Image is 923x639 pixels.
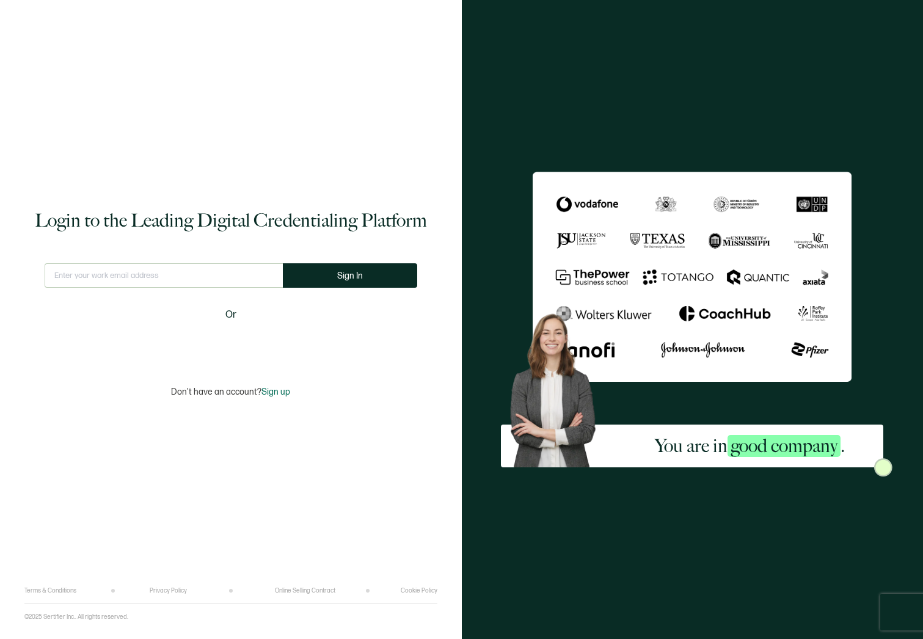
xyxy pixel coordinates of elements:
[501,306,616,467] img: Sertifier Login - You are in <span class="strong-h">good company</span>. Hero
[337,271,363,280] span: Sign In
[155,330,307,357] iframe: Sign in with Google Button
[275,587,335,594] a: Online Selling Contract
[171,387,290,397] p: Don't have an account?
[401,587,437,594] a: Cookie Policy
[150,587,187,594] a: Privacy Policy
[655,434,845,458] h2: You are in .
[225,307,236,323] span: Or
[161,330,301,357] div: Sign in with Google. Opens in new tab
[728,435,841,457] span: good company
[24,587,76,594] a: Terms & Conditions
[533,172,852,382] img: Sertifier Login - You are in <span class="strong-h">good company</span>.
[261,387,290,397] span: Sign up
[24,613,128,621] p: ©2025 Sertifier Inc.. All rights reserved.
[874,458,892,477] img: Sertifier Login
[45,263,283,288] input: Enter your work email address
[283,263,417,288] button: Sign In
[35,208,427,233] h1: Login to the Leading Digital Credentialing Platform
